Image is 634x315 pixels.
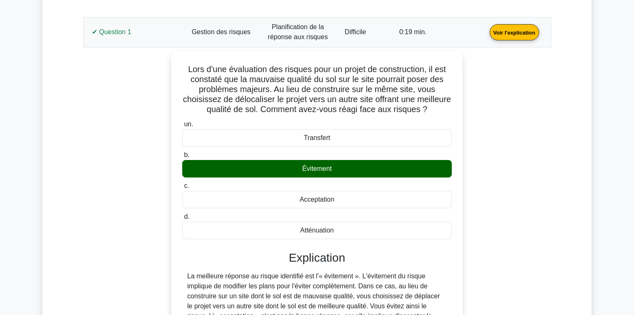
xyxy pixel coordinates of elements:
font: d. [184,213,189,220]
font: Explication [289,251,345,264]
font: c. [184,182,189,189]
font: Lors d'une évaluation des risques pour un projet de construction, il est constaté que la mauvaise... [183,65,451,114]
font: Évitement [302,165,332,172]
font: un. [184,120,193,127]
font: b. [184,151,189,158]
font: Atténuation [300,227,334,234]
font: Acceptation [300,196,334,203]
font: Transfert [304,134,330,141]
a: Voir l'explication [486,28,542,35]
